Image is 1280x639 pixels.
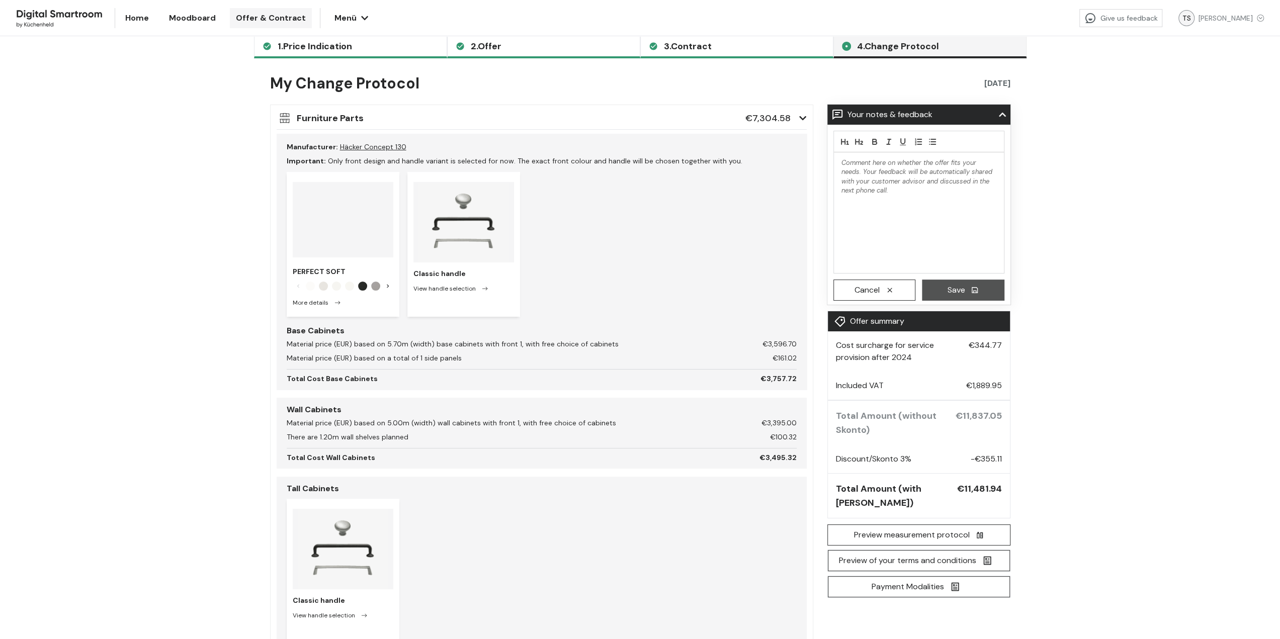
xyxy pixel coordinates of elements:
[230,8,312,28] a: Offer & Contract
[340,140,406,154] a: Häcker Concept 130
[163,8,222,28] a: Moodboard
[664,41,712,51] span: 3. Contract
[287,369,378,386] div: Total Cost Base Cabinets
[293,607,393,619] div: View handle selection
[16,7,103,30] img: Kuechenheld logo
[293,593,393,607] div: Classic handle
[847,109,998,121] p: Your notes & feedback
[371,282,380,291] img: Perlgrau
[984,77,1010,89] span: [DATE]
[287,351,462,365] div: Material price (EUR) based on a total of 1 side panels
[287,448,375,465] div: Total Cost Wall Cabinets
[293,265,393,278] div: PERFECT SOFT
[1199,13,1264,23] div: [PERSON_NAME]
[957,482,1002,496] span: €11,481.94
[169,12,216,24] span: Moodboard
[287,156,326,165] b: Important:
[828,576,1010,597] button: Payment Modalities
[270,74,425,93] h2: My Change Protocol
[956,409,1002,423] span: €11,837.05
[408,430,797,444] div: €100.32
[297,111,364,125] h3: Furniture Parts
[236,12,306,24] span: Offer & Contract
[358,282,367,291] img: Schwarz
[287,430,408,444] div: There are 1.20m wall shelves planned
[857,41,939,51] span: 4. Change Protocol
[293,182,393,257] img: PERFECT SOFT
[836,482,953,510] span: Total Amount (with [PERSON_NAME])
[828,555,1010,566] a: Preview of your terms and conditions
[293,509,393,589] img: WITH_HANDLE
[471,41,501,51] span: 2. Offer
[462,351,797,365] div: €161.02
[1170,8,1272,28] button: TS[PERSON_NAME]
[855,284,880,296] span: Cancel
[293,295,393,307] div: More details
[287,416,616,430] div: Material price (EUR) based on 5.00m (width) wall cabinets with front 1, with free choice of cabinets
[287,154,797,168] p: Only front design and handle variant is selected for now. The exact front colour and handle will ...
[745,111,791,125] span: €7,304.58
[836,339,967,363] span: Cost surcharge for service provision after 2024
[922,280,1004,301] button: Save
[413,281,514,293] div: View handle selection
[306,282,315,291] img: Kristallweiß
[413,266,514,281] div: Classic handle
[119,8,155,28] a: Home
[332,282,341,291] img: Polarweiß
[287,483,797,495] h2: Tall Cabinets
[616,416,797,430] div: €3,395.00
[850,315,904,327] h3: Offer summary
[836,453,911,465] span: Discount/Skonto 3%
[278,41,352,51] span: 1. Price Indication
[947,284,965,296] span: Save
[833,280,915,301] button: Cancel
[836,380,884,392] span: Included VAT
[966,380,1002,392] span: €1,889.95
[1178,10,1194,26] div: TS
[971,453,1002,465] span: - €355.11
[619,337,797,351] div: €3,596.70
[287,325,797,337] h2: Base Cabinets
[836,409,952,437] span: Total Amount (without Skonto)
[407,168,520,321] a: WITH_HANDLEClassic handleView handle selection
[413,182,514,262] img: WITH_HANDLE
[125,12,149,24] span: Home
[345,282,354,291] img: Weiß
[328,8,373,28] button: Menü
[287,337,619,351] div: Material price (EUR) based on 5.70m (width) base cabinets with front 1, with free choice of cabinets
[1100,13,1158,23] span: Give us feedback
[378,369,797,386] div: €3,757.72
[872,581,944,593] span: Payment Modalities
[828,550,1010,571] button: Preview of your terms and conditions
[287,404,797,416] h2: Wall Cabinets
[827,524,1010,545] button: Preview measurement protocol
[319,282,328,291] img: Satin
[287,140,338,154] span: Manufacturer :
[854,529,970,541] span: Preview measurement protocol
[839,555,976,567] span: Preview of your terms and conditions
[969,339,1002,363] span: €344.77
[375,448,797,465] div: €3,495.32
